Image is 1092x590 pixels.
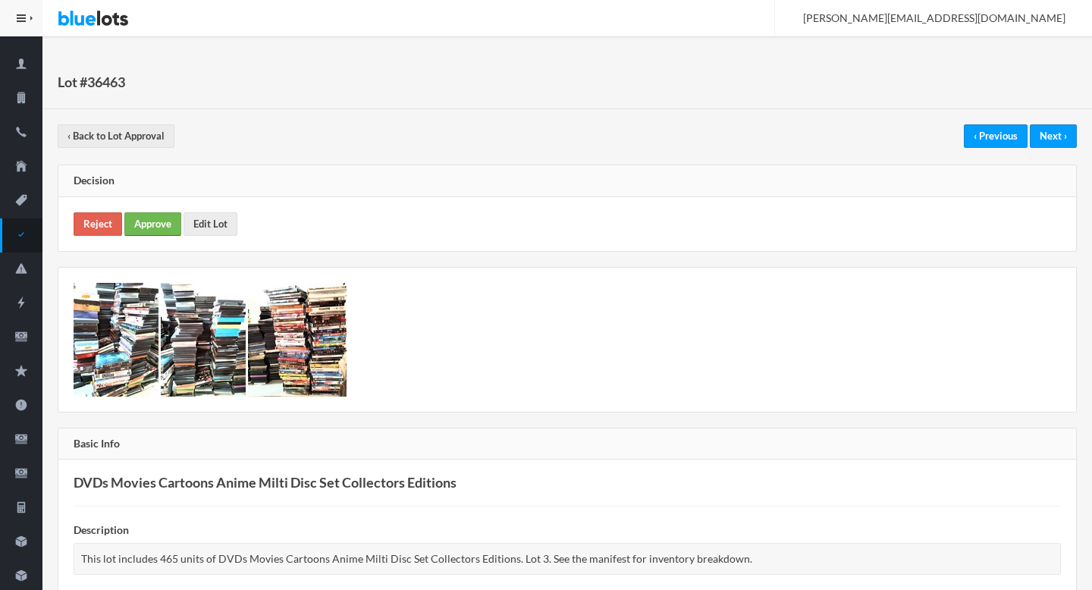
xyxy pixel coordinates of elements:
img: 452e5756-46e9-483d-a41c-6ffa425b175f-1747253431.jpg [248,283,347,397]
a: Edit Lot [184,212,237,236]
label: Description [74,522,129,539]
div: Decision [58,165,1076,197]
a: ‹ Back to Lot Approval [58,124,174,148]
h3: DVDs Movies Cartoons Anime Milti Disc Set Collectors Editions [74,475,1061,491]
div: This lot includes 465 units of DVDs Movies Cartoons Anime Milti Disc Set Collectors Editions. Lot... [74,543,1061,576]
span: [PERSON_NAME][EMAIL_ADDRESS][DOMAIN_NAME] [786,11,1065,24]
a: Next › [1030,124,1077,148]
h1: Lot #36463 [58,71,125,93]
a: ‹ Previous [964,124,1028,148]
div: Basic Info [58,428,1076,460]
a: Reject [74,212,122,236]
img: 43aa8133-870f-4235-a631-3e0a8b2a0ed7-1747253427.jpg [74,283,158,397]
a: Approve [124,212,181,236]
img: bbdbe6b2-cdee-41b2-b804-dd7a61e1ca24-1747253430.jpg [161,283,246,397]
